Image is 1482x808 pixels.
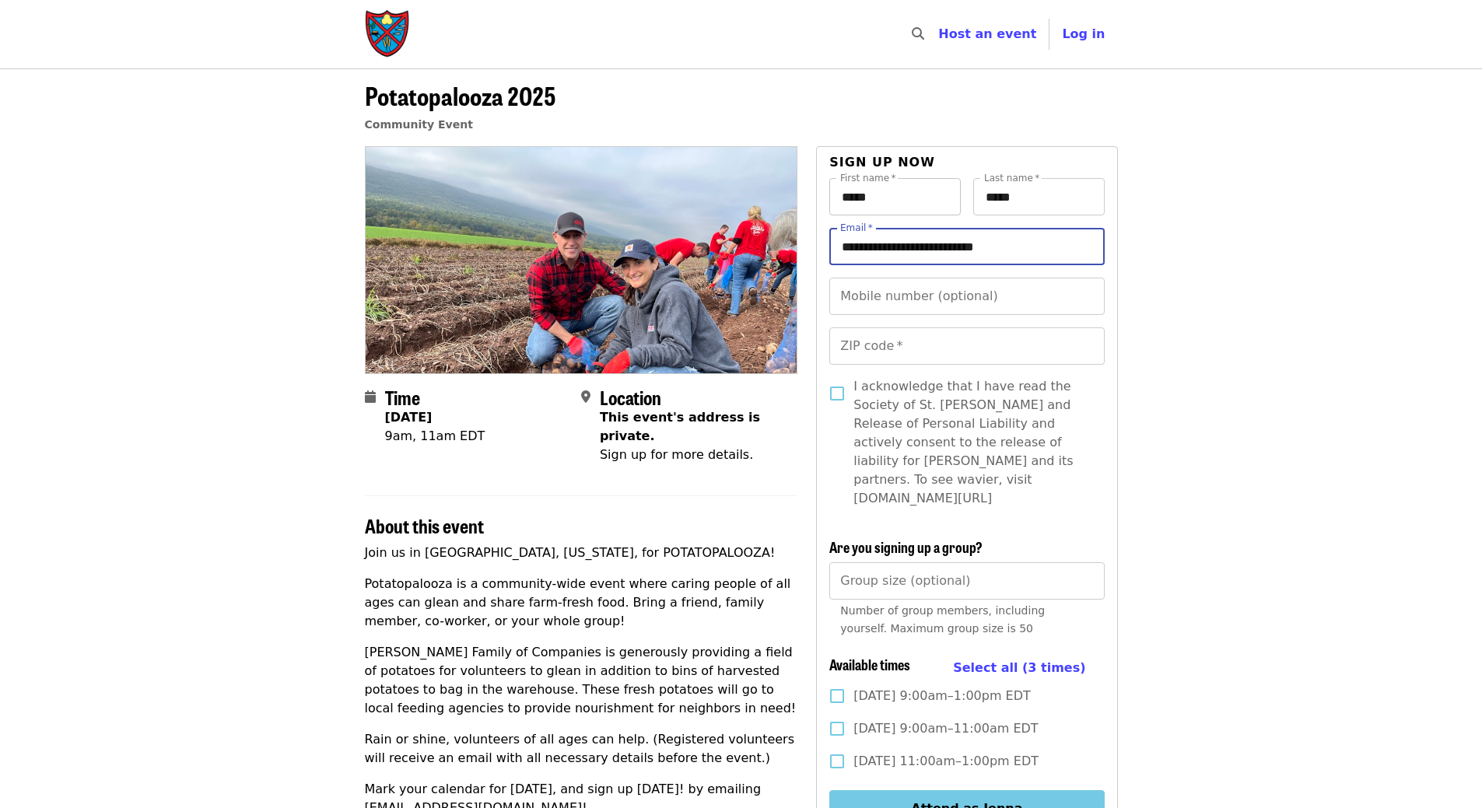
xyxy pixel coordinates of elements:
[829,155,935,170] span: Sign up now
[829,327,1104,365] input: ZIP code
[829,537,983,557] span: Are you signing up a group?
[853,719,1038,738] span: [DATE] 9:00am–11:00am EDT
[853,687,1030,705] span: [DATE] 9:00am–1:00pm EDT
[829,228,1104,265] input: Email
[973,178,1105,215] input: Last name
[600,410,760,443] span: This event's address is private.
[365,730,798,768] p: Rain or shine, volunteers of all ages can help. (Registered volunteers will receive an email with...
[1062,26,1105,41] span: Log in
[581,390,590,404] i: map-marker-alt icon
[984,173,1039,183] label: Last name
[365,512,484,539] span: About this event
[840,223,873,233] label: Email
[934,16,946,53] input: Search
[953,656,1085,680] button: Select all (3 times)
[365,390,376,404] i: calendar icon
[840,173,896,183] label: First name
[953,660,1085,675] span: Select all (3 times)
[912,26,924,41] i: search icon
[1049,19,1117,50] button: Log in
[840,604,1045,635] span: Number of group members, including yourself. Maximum group size is 50
[600,383,661,411] span: Location
[829,562,1104,600] input: [object Object]
[600,447,753,462] span: Sign up for more details.
[365,118,473,131] a: Community Event
[385,410,433,425] strong: [DATE]
[829,278,1104,315] input: Mobile number (optional)
[385,427,485,446] div: 9am, 11am EDT
[365,544,798,562] p: Join us in [GEOGRAPHIC_DATA], [US_STATE], for POTATOPALOOZA!
[829,178,961,215] input: First name
[365,575,798,631] p: Potatopalooza is a community-wide event where caring people of all ages can glean and share farm-...
[938,26,1036,41] a: Host an event
[365,77,556,114] span: Potatopalooza 2025
[829,654,910,674] span: Available times
[853,377,1091,508] span: I acknowledge that I have read the Society of St. [PERSON_NAME] and Release of Personal Liability...
[385,383,420,411] span: Time
[366,147,797,373] img: Potatopalooza 2025 organized by Society of St. Andrew
[365,643,798,718] p: [PERSON_NAME] Family of Companies is generously providing a field of potatoes for volunteers to g...
[365,9,412,59] img: Society of St. Andrew - Home
[853,752,1039,771] span: [DATE] 11:00am–1:00pm EDT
